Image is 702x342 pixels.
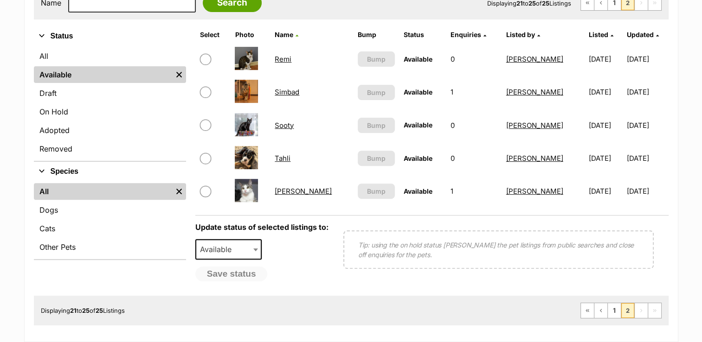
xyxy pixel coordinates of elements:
button: Bump [358,85,395,100]
td: 0 [446,142,501,174]
a: All [34,48,186,64]
a: [PERSON_NAME] [506,154,563,163]
span: Page 2 [621,303,634,318]
button: Save status [195,266,268,281]
strong: 25 [96,307,103,314]
span: Last page [648,303,661,318]
a: Adopted [34,122,186,139]
a: Other Pets [34,239,186,255]
a: First page [581,303,594,318]
a: Cats [34,220,186,237]
a: [PERSON_NAME] [275,187,332,196]
a: Available [34,66,172,83]
a: Listed by [506,31,540,38]
span: Updated [627,31,654,38]
button: Bump [358,118,395,133]
span: Bump [367,186,386,196]
a: Updated [627,31,659,38]
a: Listed [589,31,613,38]
button: Bump [358,51,395,67]
label: Update status of selected listings to: [195,222,328,232]
th: Status [399,27,445,42]
span: Available [403,121,432,129]
th: Photo [231,27,270,42]
td: [DATE] [585,43,626,75]
span: Available [403,88,432,96]
a: Previous page [594,303,607,318]
a: [PERSON_NAME] [506,187,563,196]
button: Status [34,30,186,42]
a: [PERSON_NAME] [506,121,563,130]
span: Bump [367,54,386,64]
a: Enquiries [450,31,486,38]
span: Listed [589,31,608,38]
span: Available [195,239,262,260]
a: [PERSON_NAME] [506,55,563,63]
span: Available [403,187,432,195]
p: Tip: using the on hold status [PERSON_NAME] the pet listings from public searches and close off e... [358,240,639,260]
td: 1 [446,76,501,108]
span: Available [403,55,432,63]
td: [DATE] [585,76,626,108]
td: [DATE] [627,142,668,174]
a: Page 1 [608,303,621,318]
th: Select [196,27,231,42]
td: [DATE] [627,109,668,141]
td: 1 [446,175,501,207]
strong: 21 [70,307,77,314]
td: [DATE] [627,175,668,207]
span: Bump [367,153,386,163]
a: Name [275,31,298,38]
td: [DATE] [585,109,626,141]
span: Listed by [506,31,535,38]
a: Remi [275,55,291,63]
div: Status [34,46,186,161]
a: Sooty [275,121,294,130]
button: Bump [358,151,395,166]
span: Displaying to of Listings [41,307,125,314]
a: Remove filter [172,183,186,200]
span: Bump [367,88,386,97]
strong: 25 [82,307,90,314]
a: Tahli [275,154,290,163]
td: [DATE] [627,76,668,108]
th: Bump [354,27,399,42]
a: Remove filter [172,66,186,83]
td: 0 [446,109,501,141]
td: [DATE] [585,175,626,207]
span: Bump [367,120,386,130]
a: All [34,183,172,200]
button: Species [34,165,186,177]
td: 0 [446,43,501,75]
button: Bump [358,184,395,199]
span: Name [275,31,293,38]
a: On Hold [34,103,186,120]
a: Simbad [275,88,299,96]
div: Species [34,181,186,259]
a: Removed [34,140,186,157]
a: Dogs [34,202,186,218]
td: [DATE] [627,43,668,75]
span: Available [196,243,241,256]
a: [PERSON_NAME] [506,88,563,96]
nav: Pagination [580,303,662,318]
span: translation missing: en.admin.listings.index.attributes.enquiries [450,31,481,38]
a: Draft [34,85,186,101]
td: [DATE] [585,142,626,174]
span: Next page [635,303,648,318]
span: Available [403,154,432,162]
